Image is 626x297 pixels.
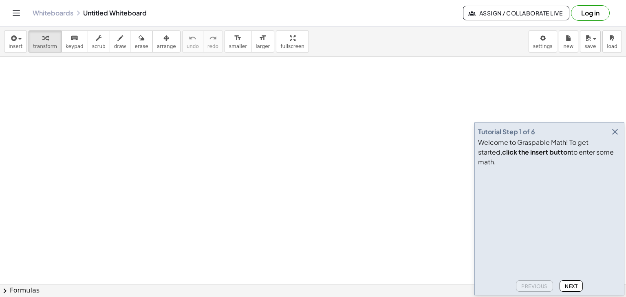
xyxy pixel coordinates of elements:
[66,44,84,49] span: keypad
[203,31,223,52] button: redoredo
[130,31,152,52] button: erase
[209,33,217,43] i: redo
[88,31,110,52] button: scrub
[33,44,57,49] span: transform
[61,31,88,52] button: keyboardkeypad
[225,31,251,52] button: format_sizesmaller
[187,44,199,49] span: undo
[92,44,106,49] span: scrub
[559,31,578,52] button: new
[256,44,270,49] span: larger
[71,33,78,43] i: keyboard
[478,138,621,167] div: Welcome to Graspable Math! To get started, to enter some math.
[565,283,578,289] span: Next
[478,127,535,137] div: Tutorial Step 1 of 6
[10,7,23,20] button: Toggle navigation
[607,44,617,49] span: load
[259,33,267,43] i: format_size
[463,6,569,20] button: Assign / Collaborate Live
[502,148,571,156] b: click the insert button
[276,31,309,52] button: fullscreen
[152,31,181,52] button: arrange
[251,31,274,52] button: format_sizelarger
[189,33,196,43] i: undo
[571,5,610,21] button: Log in
[584,44,596,49] span: save
[29,31,62,52] button: transform
[114,44,126,49] span: draw
[157,44,176,49] span: arrange
[560,280,583,292] button: Next
[229,44,247,49] span: smaller
[234,33,242,43] i: format_size
[134,44,148,49] span: erase
[529,31,557,52] button: settings
[33,9,73,17] a: Whiteboards
[470,9,562,17] span: Assign / Collaborate Live
[4,31,27,52] button: insert
[207,44,218,49] span: redo
[602,31,622,52] button: load
[182,31,203,52] button: undoundo
[580,31,601,52] button: save
[9,44,22,49] span: insert
[563,44,573,49] span: new
[280,44,304,49] span: fullscreen
[110,31,131,52] button: draw
[533,44,553,49] span: settings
